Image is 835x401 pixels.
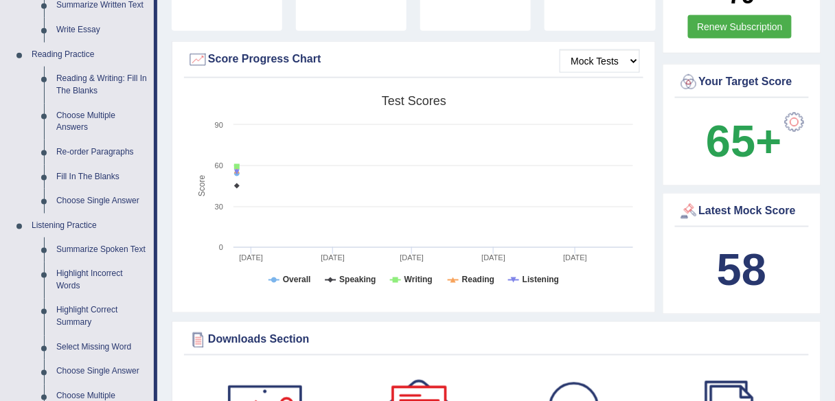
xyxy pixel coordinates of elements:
[215,121,223,129] text: 90
[481,253,505,262] tspan: [DATE]
[283,275,311,285] tspan: Overall
[50,67,154,103] a: Reading & Writing: Fill In The Blanks
[50,104,154,140] a: Choose Multiple Answers
[678,72,806,93] div: Your Target Score
[706,116,781,166] b: 65+
[382,94,446,108] tspan: Test scores
[215,203,223,211] text: 30
[219,243,223,251] text: 0
[400,253,424,262] tspan: [DATE]
[50,140,154,165] a: Re-order Paragraphs
[50,360,154,385] a: Choose Single Answer
[215,161,223,170] text: 60
[563,253,587,262] tspan: [DATE]
[25,214,154,238] a: Listening Practice
[462,275,494,285] tspan: Reading
[678,201,806,222] div: Latest Mock Score
[239,253,263,262] tspan: [DATE]
[321,253,345,262] tspan: [DATE]
[50,336,154,360] a: Select Missing Word
[404,275,433,285] tspan: Writing
[50,18,154,43] a: Write Essay
[523,275,559,285] tspan: Listening
[25,43,154,67] a: Reading Practice
[688,15,792,38] a: Renew Subscription
[339,275,376,285] tspan: Speaking
[50,189,154,214] a: Choose Single Answer
[50,262,154,299] a: Highlight Incorrect Words
[198,175,207,197] tspan: Score
[187,330,805,350] div: Downloads Section
[50,165,154,190] a: Fill In The Blanks
[50,299,154,335] a: Highlight Correct Summary
[50,238,154,262] a: Summarize Spoken Text
[187,49,640,70] div: Score Progress Chart
[717,245,766,295] b: 58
